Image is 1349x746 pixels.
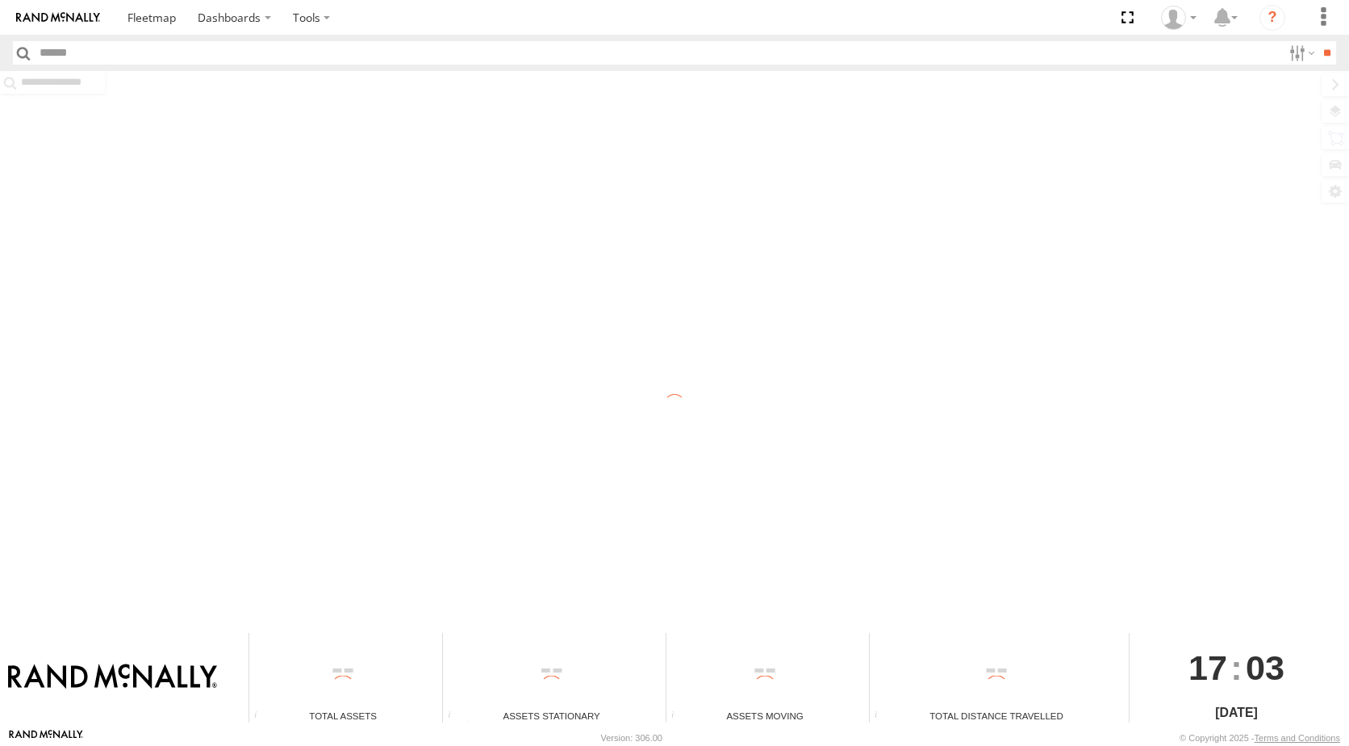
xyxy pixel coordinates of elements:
[1188,633,1227,702] span: 17
[16,12,100,23] img: rand-logo.svg
[1283,41,1318,65] label: Search Filter Options
[443,709,660,723] div: Assets Stationary
[870,710,894,723] div: Total distance travelled by all assets within specified date range and applied filters
[443,710,467,723] div: Total number of assets current stationary.
[601,733,662,743] div: Version: 306.00
[249,709,436,723] div: Total Assets
[1180,733,1340,743] div: © Copyright 2025 -
[1255,733,1340,743] a: Terms and Conditions
[666,709,863,723] div: Assets Moving
[9,730,83,746] a: Visit our Website
[1259,5,1285,31] i: ?
[666,710,691,723] div: Total number of assets current in transit.
[8,664,217,691] img: Rand McNally
[1130,703,1343,723] div: [DATE]
[1246,633,1284,702] span: 03
[1130,633,1343,702] div: :
[870,709,1123,723] div: Total Distance Travelled
[249,710,274,723] div: Total number of Enabled Assets
[1155,6,1202,30] div: Valeo Dash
